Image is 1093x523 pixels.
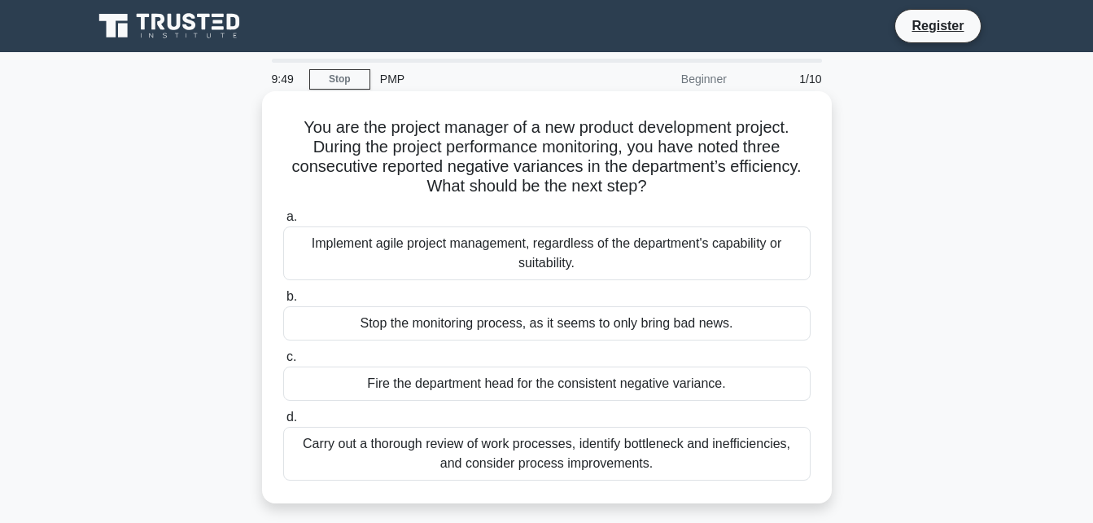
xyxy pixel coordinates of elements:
[283,306,811,341] div: Stop the monitoring process, as it seems to only bring bad news.
[286,410,297,424] span: d.
[283,427,811,481] div: Carry out a thorough review of work processes, identify bottleneck and inefficiencies, and consid...
[286,289,297,303] span: b.
[283,367,811,401] div: Fire the department head for the consistent negative variance.
[286,349,296,363] span: c.
[594,63,737,95] div: Beginner
[286,209,297,223] span: a.
[283,226,811,280] div: Implement agile project management, regardless of the department's capability or suitability.
[282,117,812,197] h5: You are the project manager of a new product development project. During the project performance ...
[262,63,309,95] div: 9:49
[309,69,370,90] a: Stop
[902,15,973,36] a: Register
[370,63,594,95] div: PMP
[737,63,832,95] div: 1/10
